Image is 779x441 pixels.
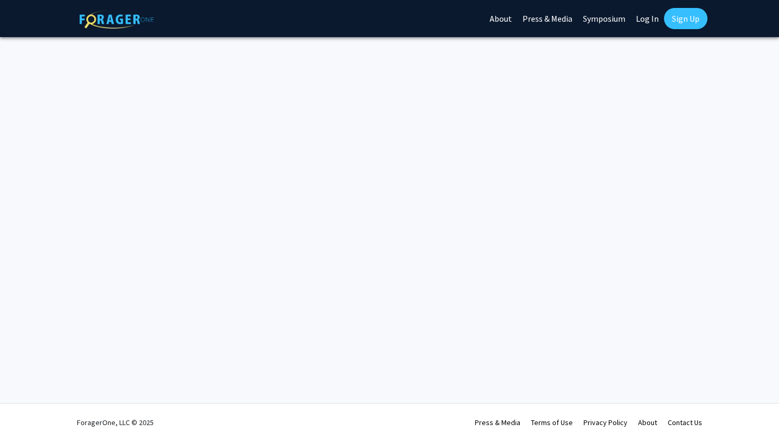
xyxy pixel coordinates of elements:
a: Terms of Use [531,418,573,427]
div: ForagerOne, LLC © 2025 [77,404,154,441]
a: About [638,418,657,427]
a: Privacy Policy [583,418,627,427]
a: Sign Up [664,8,707,29]
a: Contact Us [668,418,702,427]
a: Press & Media [475,418,520,427]
img: ForagerOne Logo [79,10,154,29]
